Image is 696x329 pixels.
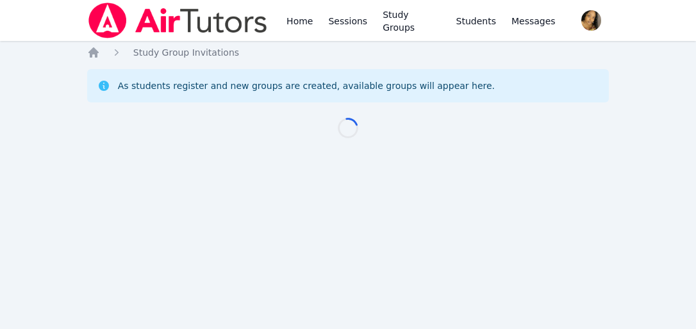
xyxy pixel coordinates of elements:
div: As students register and new groups are created, available groups will appear here. [118,79,495,92]
span: Study Group Invitations [133,47,239,58]
nav: Breadcrumb [87,46,609,59]
a: Study Group Invitations [133,46,239,59]
img: Air Tutors [87,3,269,38]
span: Messages [511,15,556,28]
